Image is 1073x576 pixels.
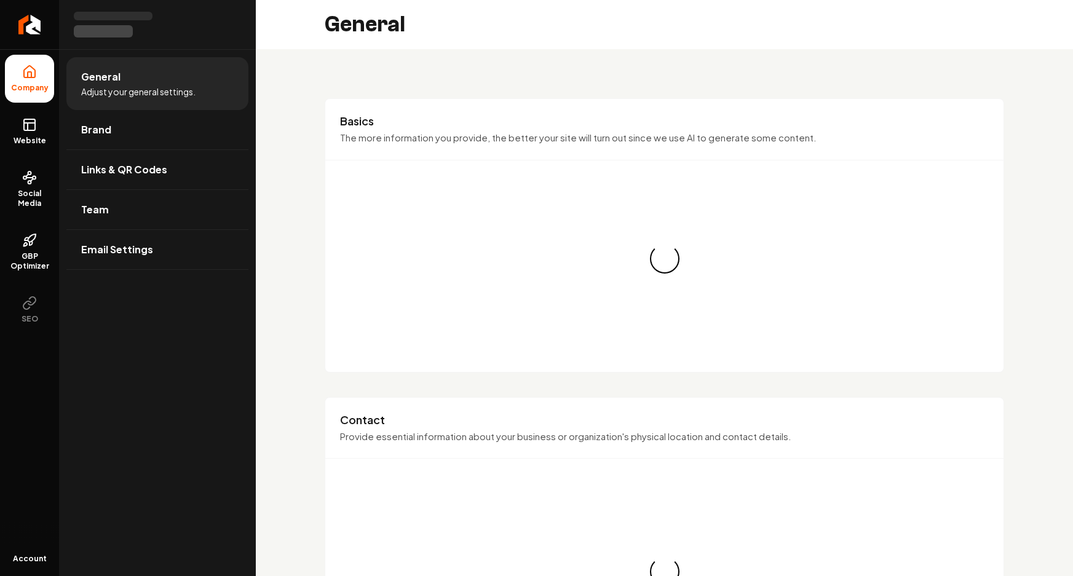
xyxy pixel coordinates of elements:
span: Account [13,554,47,564]
span: Website [9,136,51,146]
span: Social Media [5,189,54,208]
button: SEO [5,286,54,334]
p: The more information you provide, the better your site will turn out since we use AI to generate ... [340,131,989,145]
div: Loading [648,242,681,275]
span: Links & QR Codes [81,162,167,177]
a: Team [66,190,248,229]
span: Email Settings [81,242,153,257]
span: SEO [17,314,43,324]
span: GBP Optimizer [5,251,54,271]
span: Company [6,83,53,93]
h2: General [325,12,405,37]
span: General [81,69,121,84]
h3: Basics [340,114,989,128]
a: Brand [66,110,248,149]
a: Links & QR Codes [66,150,248,189]
p: Provide essential information about your business or organization's physical location and contact... [340,430,989,444]
a: Website [5,108,54,156]
span: Team [81,202,109,217]
h3: Contact [340,412,989,427]
span: Adjust your general settings. [81,85,196,98]
a: GBP Optimizer [5,223,54,281]
img: Rebolt Logo [18,15,41,34]
a: Social Media [5,160,54,218]
a: Email Settings [66,230,248,269]
span: Brand [81,122,111,137]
